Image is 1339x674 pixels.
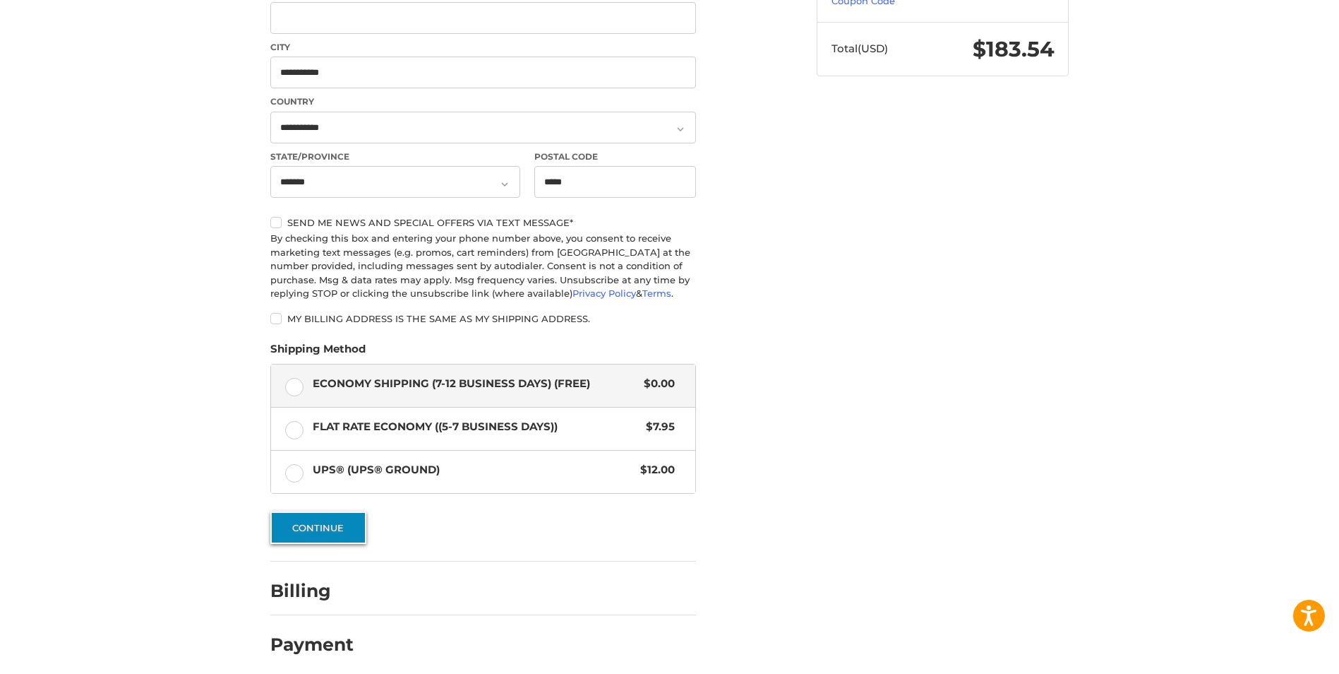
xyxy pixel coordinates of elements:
label: State/Province [270,150,520,163]
span: $183.54 [973,36,1055,62]
label: Postal Code [534,150,697,163]
span: $0.00 [637,376,675,392]
legend: Shipping Method [270,341,366,364]
a: Terms [642,288,671,299]
h2: Payment [270,634,354,656]
div: By checking this box and entering your phone number above, you consent to receive marketing text ... [270,232,696,301]
span: Economy Shipping (7-12 Business Days) (Free) [313,376,637,392]
span: Total (USD) [831,42,888,55]
span: Flat Rate Economy ((5-7 Business Days)) [313,419,640,435]
span: $12.00 [633,462,675,478]
h2: Billing [270,580,353,602]
label: Country [270,95,696,108]
span: $7.95 [639,419,675,435]
a: Privacy Policy [572,288,636,299]
label: City [270,41,696,54]
span: UPS® (UPS® Ground) [313,462,634,478]
label: Send me news and special offers via text message* [270,217,696,228]
button: Continue [270,512,366,544]
label: My billing address is the same as my shipping address. [270,313,696,324]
